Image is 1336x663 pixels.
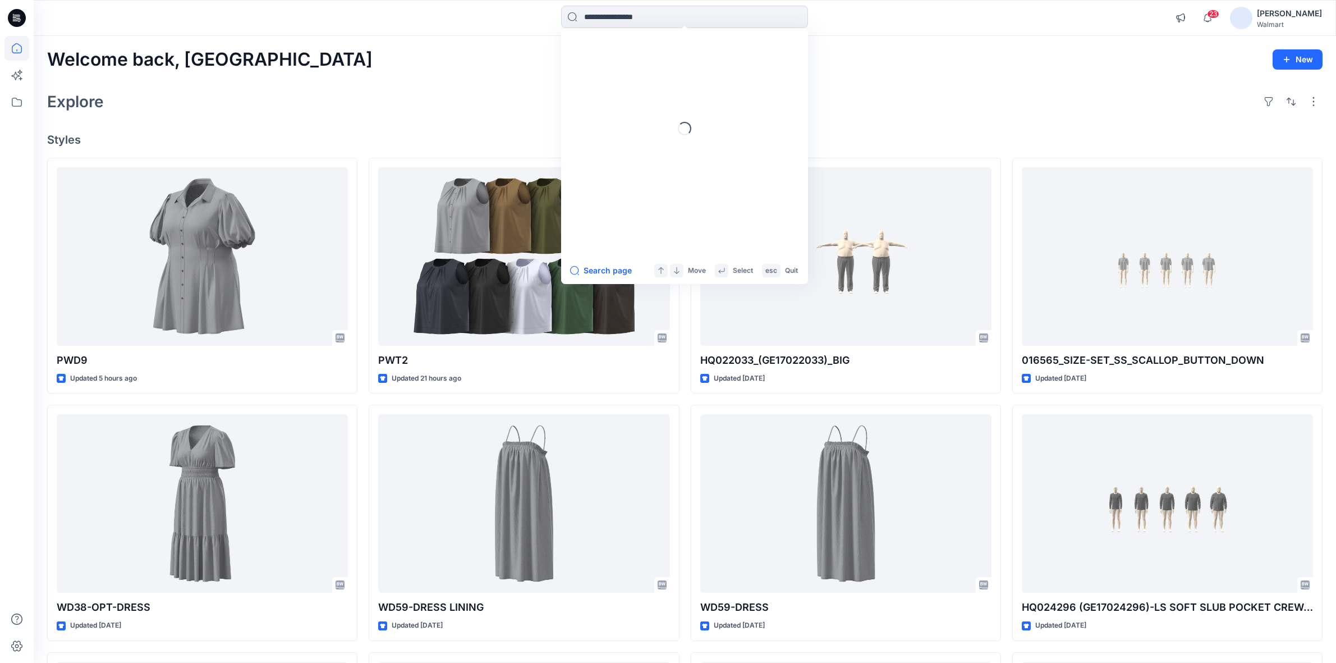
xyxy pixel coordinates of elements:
[785,265,798,277] p: Quit
[714,620,765,632] p: Updated [DATE]
[570,264,632,277] button: Search page
[700,600,991,615] p: WD59-DRESS
[1230,7,1252,29] img: avatar
[57,414,348,593] a: WD38-OPT-DRESS
[57,353,348,368] p: PWD9
[57,600,348,615] p: WD38-OPT-DRESS
[765,265,777,277] p: esc
[700,414,991,593] a: WD59-DRESS
[47,49,373,70] h2: Welcome back, [GEOGRAPHIC_DATA]
[47,133,1323,147] h4: Styles
[700,353,991,368] p: HQ022033_(GE17022033)_BIG
[688,265,706,277] p: Move
[1022,353,1313,368] p: 016565_SIZE-SET_SS_SCALLOP_BUTTON_DOWN
[700,167,991,346] a: HQ022033_(GE17022033)_BIG
[378,600,669,615] p: WD59-DRESS LINING
[57,167,348,346] a: PWD9
[378,353,669,368] p: PWT2
[378,414,669,593] a: WD59-DRESS LINING
[1035,620,1086,632] p: Updated [DATE]
[1273,49,1323,70] button: New
[47,93,104,111] h2: Explore
[714,373,765,385] p: Updated [DATE]
[1035,373,1086,385] p: Updated [DATE]
[378,167,669,346] a: PWT2
[1257,20,1322,29] div: Walmart
[1207,10,1219,19] span: 23
[733,265,753,277] p: Select
[70,620,121,632] p: Updated [DATE]
[392,373,461,385] p: Updated 21 hours ago
[1022,167,1313,346] a: 016565_SIZE-SET_SS_SCALLOP_BUTTON_DOWN
[392,620,443,632] p: Updated [DATE]
[1257,7,1322,20] div: [PERSON_NAME]
[70,373,137,385] p: Updated 5 hours ago
[1022,600,1313,615] p: HQ024296 (GE17024296)-LS SOFT SLUB POCKET CREW-REG
[1022,414,1313,593] a: HQ024296 (GE17024296)-LS SOFT SLUB POCKET CREW-REG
